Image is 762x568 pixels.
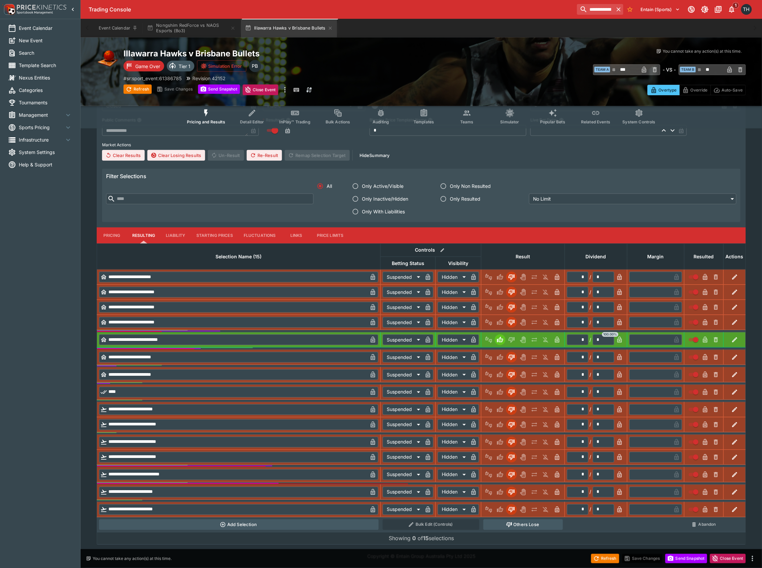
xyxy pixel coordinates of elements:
[518,504,528,515] button: Void
[362,208,405,215] span: Only With Liabilities
[208,253,269,261] span: Selection Name (15)
[247,150,282,161] button: Re-Result
[590,421,591,428] div: /
[483,404,494,415] button: Not Set
[495,387,506,398] button: Win
[191,227,238,244] button: Starting Prices
[2,3,15,16] img: PriceKinetics Logo
[518,334,528,345] button: Void
[540,487,551,498] button: Eliminated In Play
[383,352,423,363] div: Suspended
[373,119,389,124] span: Auditing
[106,173,736,180] h6: Filter Selections
[483,469,494,480] button: Not Set
[625,4,635,15] button: No Bookmarks
[412,535,416,542] b: 0
[506,302,517,313] button: Lose
[483,419,494,430] button: Not Set
[95,19,142,38] button: Event Calendar
[238,227,281,244] button: Fluctuations
[685,3,698,15] button: Connected to PK
[518,272,528,282] button: Void
[506,452,517,463] button: Lose
[438,287,468,298] div: Hidden
[19,24,72,32] span: Event Calendar
[540,387,551,398] button: Eliminated In Play
[97,48,118,70] img: basketball.png
[483,302,494,313] button: Not Set
[124,48,435,59] h2: Copy To Clipboard
[143,19,240,38] button: Nongshim RedForce vs NAOS Esports (Bo3)
[383,404,423,415] div: Suspended
[383,487,423,498] div: Suspended
[724,244,746,269] th: Actions
[483,452,494,463] button: Not Set
[663,66,676,73] h6: - VS -
[506,317,517,328] button: Lose
[495,369,506,380] button: Win
[243,85,279,95] button: Close Event
[518,369,528,380] button: Void
[241,19,337,38] button: Illawarra Hawks v Brisbane Bullets
[483,272,494,282] button: Not Set
[495,272,506,282] button: Win
[506,437,517,448] button: Lose
[506,287,517,298] button: Lose
[438,334,468,345] div: Hidden
[529,419,540,430] button: Push
[540,119,565,124] span: Popular Bets
[460,119,474,124] span: Teams
[518,287,528,298] button: Void
[590,438,591,446] div: /
[326,119,350,124] span: Bulk Actions
[19,111,64,118] span: Management
[565,244,627,269] th: Dividend
[383,317,423,328] div: Suspended
[19,136,64,143] span: Infrastructure
[383,302,423,313] div: Suspended
[518,419,528,430] button: Void
[414,119,434,124] span: Templates
[590,488,591,496] div: /
[665,554,707,563] button: Send Snapshot
[529,287,540,298] button: Push
[124,75,182,82] p: Copy To Clipboard
[483,504,494,515] button: Not Set
[389,534,454,543] p: Showing of selections
[529,437,540,448] button: Push
[518,487,528,498] button: Void
[577,4,614,15] input: search
[627,244,684,269] th: Margin
[684,244,724,269] th: Resulted
[749,555,757,563] button: more
[93,556,172,562] p: You cannot take any action(s) at this time.
[540,452,551,463] button: Eliminated In Play
[529,387,540,398] button: Push
[383,369,423,380] div: Suspended
[590,336,591,343] div: /
[590,454,591,461] div: /
[540,272,551,282] button: Eliminated In Play
[135,63,160,70] p: Game Over
[355,150,394,161] button: HideSummary
[19,149,72,156] span: System Settings
[383,334,423,345] div: Suspended
[384,259,432,267] span: Betting Status
[506,369,517,380] button: Lose
[383,519,479,530] button: Bulk Edit (Controls)
[19,49,72,56] span: Search
[581,119,610,124] span: Related Events
[529,404,540,415] button: Push
[518,437,528,448] button: Void
[102,140,741,150] label: Market Actions
[423,535,429,542] b: 15
[722,87,743,94] p: Auto-Save
[540,469,551,480] button: Eliminated In Play
[450,183,491,190] span: Only Non Resulted
[637,4,684,15] button: Select Tenant
[540,287,551,298] button: Eliminated In Play
[187,119,225,124] span: Pricing and Results
[19,62,72,69] span: Template Search
[495,469,506,480] button: Win
[495,334,506,345] button: Win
